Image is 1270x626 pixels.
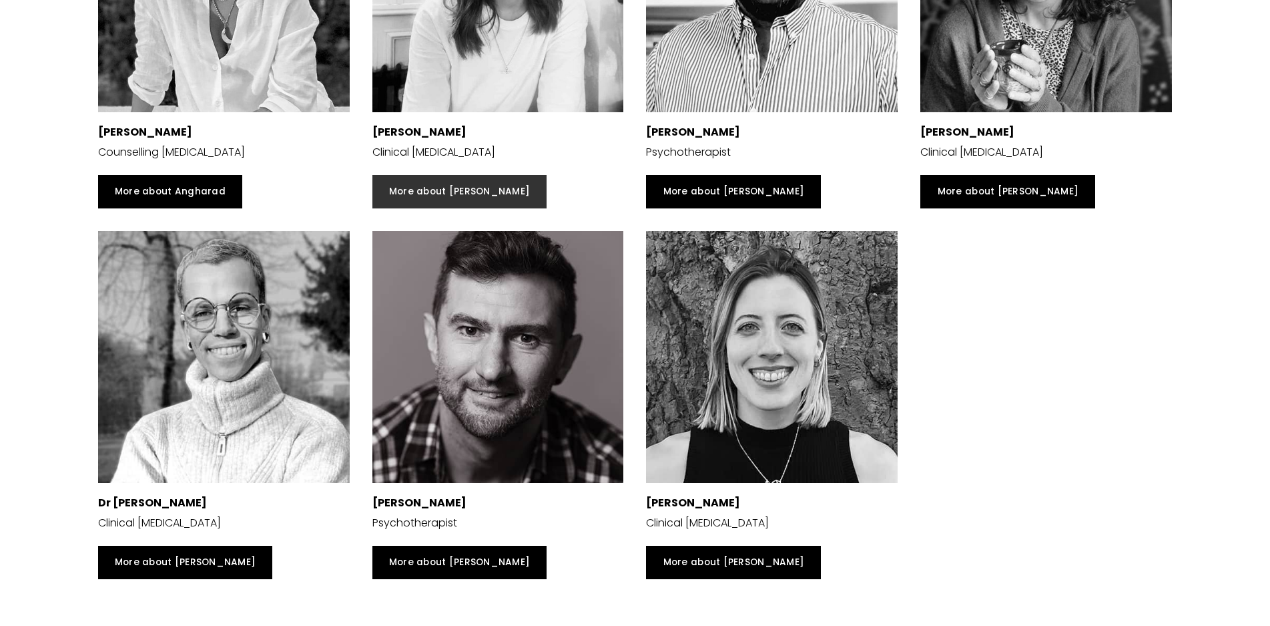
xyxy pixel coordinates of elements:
a: More about [PERSON_NAME] [920,175,1095,208]
strong: [PERSON_NAME] [646,495,740,510]
p: Psychotherapist [372,514,624,533]
p: [PERSON_NAME] [98,123,350,142]
a: More about [PERSON_NAME] [646,175,821,208]
p: Clinical [MEDICAL_DATA] [646,514,898,533]
a: More about [PERSON_NAME] [372,175,547,208]
p: Counselling [MEDICAL_DATA] [98,143,350,162]
a: More about [PERSON_NAME] [98,546,273,579]
a: More about Angharad [98,175,243,208]
p: [PERSON_NAME] [372,123,624,142]
p: Clinical [MEDICAL_DATA] [372,143,624,162]
p: [PERSON_NAME] [372,494,624,513]
strong: Dr [PERSON_NAME] [98,495,207,510]
p: [PERSON_NAME] [646,123,898,142]
strong: [PERSON_NAME] [920,124,1014,140]
p: Psychotherapist [646,143,898,162]
p: Clinical [MEDICAL_DATA] [920,143,1172,162]
p: Clinical [MEDICAL_DATA] [98,514,350,533]
a: More about [PERSON_NAME] [646,546,821,579]
a: More about [PERSON_NAME] [372,546,547,579]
